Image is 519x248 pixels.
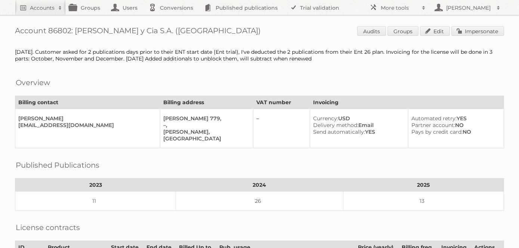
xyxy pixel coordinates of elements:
[163,128,247,135] div: [PERSON_NAME],
[15,26,504,37] h1: Account 86802: [PERSON_NAME] y Cia S.A. ([GEOGRAPHIC_DATA])
[310,96,504,109] th: Invoicing
[253,109,310,148] td: –
[444,4,493,12] h2: [PERSON_NAME]
[16,222,80,233] h2: License contracts
[15,192,176,211] td: 11
[15,96,160,109] th: Billing contact
[176,179,343,192] th: 2024
[420,26,450,36] a: Edit
[313,122,358,128] span: Delivery method:
[343,179,504,192] th: 2025
[163,122,247,128] div: –,
[411,128,498,135] div: NO
[411,115,457,122] span: Automated retry:
[313,115,338,122] span: Currency:
[411,122,498,128] div: NO
[313,115,402,122] div: USD
[357,26,386,36] a: Audits
[15,179,176,192] th: 2023
[163,115,247,122] div: [PERSON_NAME] 779,
[163,135,247,142] div: [GEOGRAPHIC_DATA]
[160,96,253,109] th: Billing address
[387,26,418,36] a: Groups
[15,49,504,62] div: [DATE]. Customer asked for 2 publications days prior to their ENT start date (Ent trial), I've de...
[381,4,418,12] h2: More tools
[253,96,310,109] th: VAT number
[18,122,154,128] div: [EMAIL_ADDRESS][DOMAIN_NAME]
[313,128,402,135] div: YES
[343,192,504,211] td: 13
[16,159,99,171] h2: Published Publications
[313,128,365,135] span: Send automatically:
[313,122,402,128] div: Email
[30,4,55,12] h2: Accounts
[451,26,504,36] a: Impersonate
[411,122,455,128] span: Partner account:
[411,128,463,135] span: Pays by credit card:
[411,115,498,122] div: YES
[16,77,50,88] h2: Overview
[176,192,343,211] td: 26
[18,115,154,122] div: [PERSON_NAME]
